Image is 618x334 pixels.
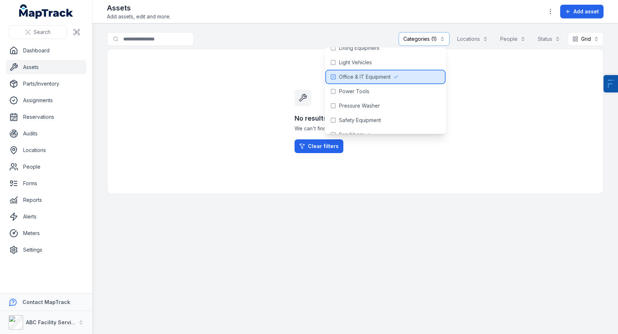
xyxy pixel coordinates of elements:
[6,193,86,207] a: Reports
[19,4,73,19] a: MapTrack
[6,176,86,191] a: Forms
[6,160,86,174] a: People
[339,59,372,66] span: Light Vehicles
[107,3,171,13] h2: Assets
[574,8,599,15] span: Add asset
[295,139,343,153] a: Clear filters
[533,32,565,46] button: Status
[6,110,86,124] a: Reservations
[6,60,86,74] a: Assets
[339,44,379,52] span: Lifting Equipment
[6,77,86,91] a: Parts/Inventory
[295,125,416,132] span: We can't find anything that matches your search.
[568,32,604,46] button: Grid
[339,73,391,81] span: Office & IT Equipment
[339,131,364,138] span: Scrubbers
[495,32,530,46] button: People
[560,5,604,18] button: Add asset
[34,29,51,36] span: Search
[6,43,86,58] a: Dashboard
[295,113,416,123] h3: No results found
[339,102,380,109] span: Pressure Washer
[339,88,369,95] span: Power Tools
[6,93,86,108] a: Assignments
[6,126,86,141] a: Audits
[26,319,81,325] strong: ABC Facility Services
[6,209,86,224] a: Alerts
[22,299,70,305] strong: Contact MapTrack
[107,13,171,20] span: Add assets, edit and more.
[6,226,86,240] a: Meters
[6,143,86,157] a: Locations
[6,243,86,257] a: Settings
[339,117,381,124] span: Safety Equipment
[9,25,67,39] button: Search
